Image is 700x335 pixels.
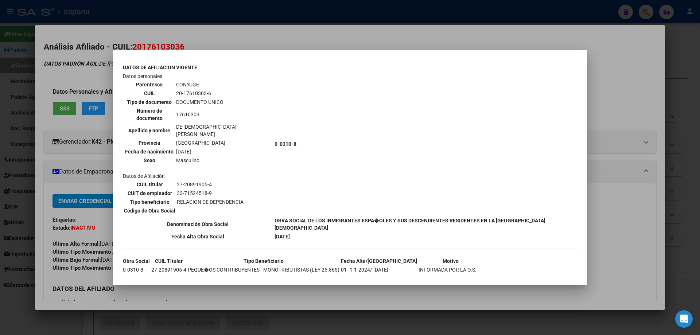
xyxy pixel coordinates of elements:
td: 27-20891905-4 [151,266,187,274]
td: RELACION DE DEPENDENCIA [187,274,340,283]
td: 17610303 [176,107,272,122]
td: CONYUGE [176,81,272,89]
td: DOCUMENTO UNICO [176,98,272,106]
td: SIN DECLARACION JURADA [418,274,483,283]
th: Número de documento [124,107,175,122]
b: 0-0310-8 [275,141,296,147]
td: 01--1-1-2024/ [DATE] [341,266,417,274]
th: Fecha de nacimiento [124,148,175,156]
td: Datos personales Datos de Afiliación [122,72,273,216]
td: 1-0680-7 [122,274,150,283]
div: Open Intercom Messenger [675,310,693,328]
th: Motivo [418,257,483,265]
th: Denominación Obra Social [122,217,273,232]
td: PEQUE�OS CONTRIBUYENTES - MONOTRIBUTISTAS (LEY 25.865) [187,266,340,274]
th: Obra Social [122,257,150,265]
th: Parentesco [124,81,175,89]
td: Masculino [176,156,272,164]
th: Fecha Alta/[GEOGRAPHIC_DATA] [341,257,417,265]
th: Tipo Beneficiario [187,257,340,265]
td: INFORMADA POR LA O.S. [418,266,483,274]
th: Fecha Alta Obra Social [122,233,273,241]
td: 27-20891905-4 [176,180,244,188]
th: CUIL titular [124,180,176,188]
td: 0-0310-8 [122,266,150,274]
td: 22--0-5-2000/ [DATE] [341,274,417,283]
th: Provincia [124,139,175,147]
th: Apellido y nombre [124,123,175,138]
td: DE [DEMOGRAPHIC_DATA][PERSON_NAME] [176,123,272,138]
td: [DATE] [176,148,272,156]
th: Tipo de documento [124,98,175,106]
th: Tipo beneficiario [124,198,176,206]
b: [DATE] [275,234,290,239]
td: 20-17610303-6 [176,89,272,97]
th: Sexo [124,156,175,164]
td: [GEOGRAPHIC_DATA] [176,139,272,147]
th: Código de Obra Social [124,207,176,215]
th: CUIL [124,89,175,97]
td: RELACION DE DEPENDENCIA [176,198,244,206]
b: DATOS DE AFILIACION VIGENTE [123,65,197,70]
th: CUIT de empleador [124,189,176,197]
b: OBRA SOCIAL DE LOS INMIGRANTES ESPA�OLES Y SUS DESCENDIENTES RESIDENTES EN LA [GEOGRAPHIC_DATA][D... [275,218,545,231]
td: 20-17610303-6 [151,274,187,283]
td: 33-71524518-9 [176,189,244,197]
th: CUIL Titular [151,257,187,265]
